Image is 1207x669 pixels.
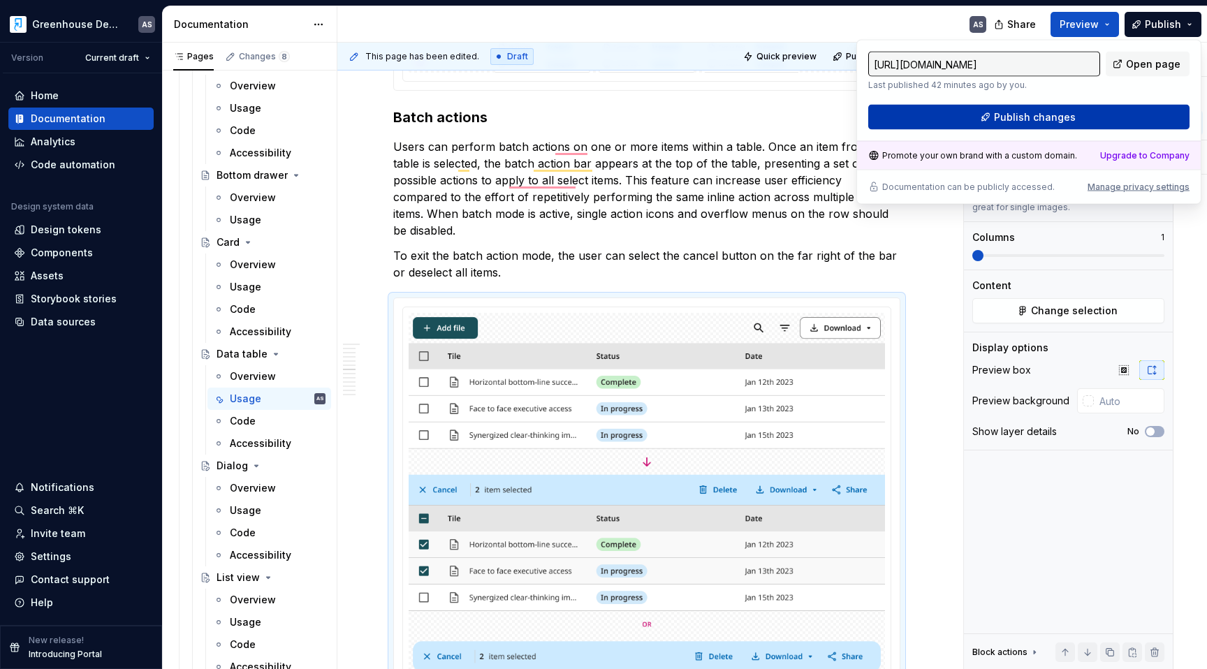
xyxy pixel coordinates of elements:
a: Usage [207,499,331,522]
div: Pages [173,51,214,62]
div: Usage [230,615,261,629]
div: Storybook stories [31,292,117,306]
span: Preview [1060,17,1099,31]
div: Accessibility [230,548,291,562]
div: AS [142,19,152,30]
div: Code [230,526,256,540]
button: Quick preview [739,47,823,66]
button: Share [987,12,1045,37]
span: Publish changes [994,110,1076,124]
div: Columns [972,230,1015,244]
button: Search ⌘K [8,499,154,522]
div: Invite team [31,527,85,541]
a: Usage [207,97,331,119]
div: Components [31,246,93,260]
button: Greenhouse Design SystemAS [3,9,159,39]
a: Usage [207,611,331,633]
a: Overview [207,75,331,97]
input: Auto [1094,388,1164,413]
a: Bottom drawer [194,164,331,186]
button: Publish changes [828,47,920,66]
div: Usage [230,101,261,115]
div: Block actions [972,642,1040,662]
button: Current draft [79,48,156,68]
a: Dialog [194,455,331,477]
div: Usage [230,280,261,294]
div: Block actions [972,647,1027,658]
div: Card [217,235,240,249]
div: Usage [230,503,261,517]
div: Accessibility [230,436,291,450]
div: Usage [230,213,261,227]
p: Users can perform batch actions on one or more items within a table. Once an item from the table ... [393,138,900,239]
div: Settings [31,550,71,564]
div: Help [31,596,53,610]
div: Overview [230,481,276,495]
div: Accessibility [230,325,291,339]
div: Home [31,89,59,103]
div: Dialog [217,459,248,473]
div: AS [973,19,983,30]
span: Current draft [85,52,139,64]
div: Documentation [31,112,105,126]
p: Documentation can be publicly accessed. [882,182,1055,193]
span: This page has been edited. [365,51,479,62]
div: Documentation [174,17,306,31]
p: Last published 42 minutes ago by you. [868,80,1100,91]
a: Overview [207,477,331,499]
a: Overview [207,365,331,388]
span: Share [1007,17,1036,31]
div: Notifications [31,480,94,494]
a: Overview [207,589,331,611]
button: Manage privacy settings [1088,182,1190,193]
div: Upgrade to Company [1100,150,1190,161]
div: List view [217,571,260,585]
a: Code [207,410,331,432]
div: Code automation [31,158,115,172]
a: Analytics [8,131,154,153]
div: Overview [230,191,276,205]
div: Data sources [31,315,96,329]
label: No [1127,426,1139,437]
div: Display options [972,341,1048,355]
a: UsageAS [207,388,331,410]
div: Code [230,302,256,316]
a: Overview [207,186,331,209]
div: AS [316,392,324,406]
a: Assets [8,265,154,287]
a: Open page [1106,52,1190,77]
div: Search ⌘K [31,503,84,517]
h3: Batch actions [393,108,900,127]
button: Help [8,591,154,614]
span: Quick preview [756,51,817,62]
div: Code [230,124,256,138]
button: Publish [1125,12,1201,37]
div: Bottom drawer [217,168,288,182]
a: Overview [207,253,331,276]
a: Invite team [8,522,154,545]
button: Change selection [972,298,1164,323]
div: Code [230,414,256,428]
div: Greenhouse Design System [32,17,122,31]
div: Preview background [972,394,1069,408]
p: 1 [1161,232,1164,243]
a: Accessibility [207,321,331,343]
a: Accessibility [207,544,331,566]
a: Code [207,298,331,321]
span: Open page [1126,57,1180,71]
a: Home [8,84,154,107]
button: Contact support [8,568,154,591]
span: 8 [279,51,290,62]
div: Accessibility [230,146,291,160]
div: Promote your own brand with a custom domain. [868,150,1077,161]
div: Changes [239,51,290,62]
button: Preview [1051,12,1119,37]
a: Accessibility [207,432,331,455]
a: Usage [207,209,331,231]
a: Code [207,119,331,142]
a: Settings [8,545,154,568]
div: Design system data [11,201,94,212]
div: Code [230,638,256,652]
span: Change selection [1031,304,1118,318]
a: Card [194,231,331,253]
